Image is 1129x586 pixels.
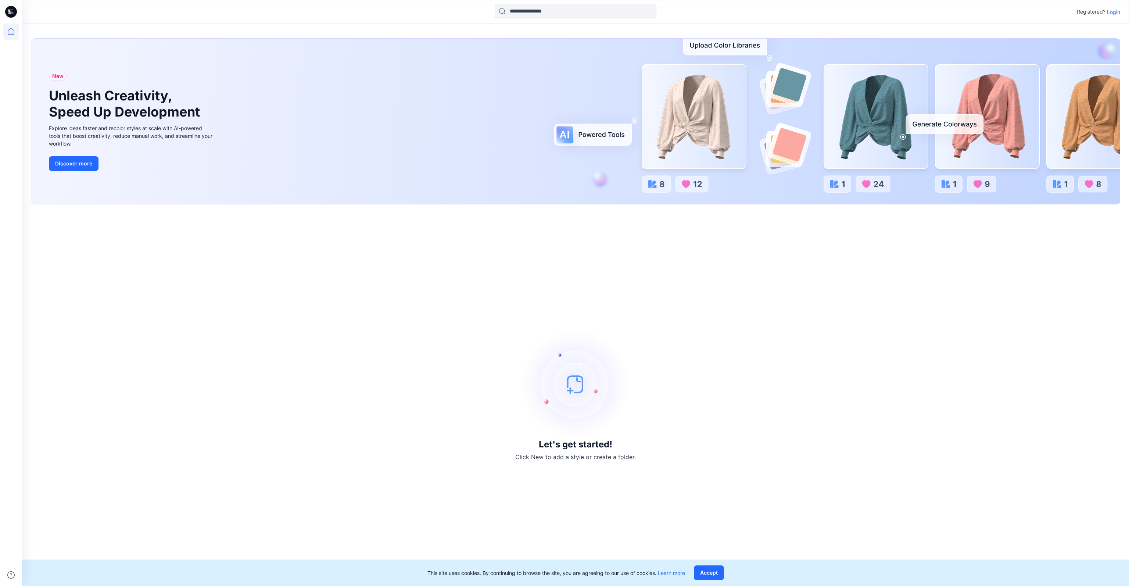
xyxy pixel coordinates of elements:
[539,439,612,450] h3: Let's get started!
[1107,8,1120,16] p: Login
[49,156,214,171] a: Discover more
[694,565,724,580] button: Accept
[49,156,98,171] button: Discover more
[49,124,214,147] div: Explore ideas faster and recolor styles at scale with AI-powered tools that boost creativity, red...
[515,453,636,461] p: Click New to add a style or create a folder.
[49,88,203,119] h1: Unleash Creativity, Speed Up Development
[520,329,631,439] img: empty-state-image.svg
[52,72,64,81] span: New
[1077,7,1105,16] p: Registered?
[427,569,685,577] p: This site uses cookies. By continuing to browse the site, you are agreeing to our use of cookies.
[658,570,685,576] a: Learn more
